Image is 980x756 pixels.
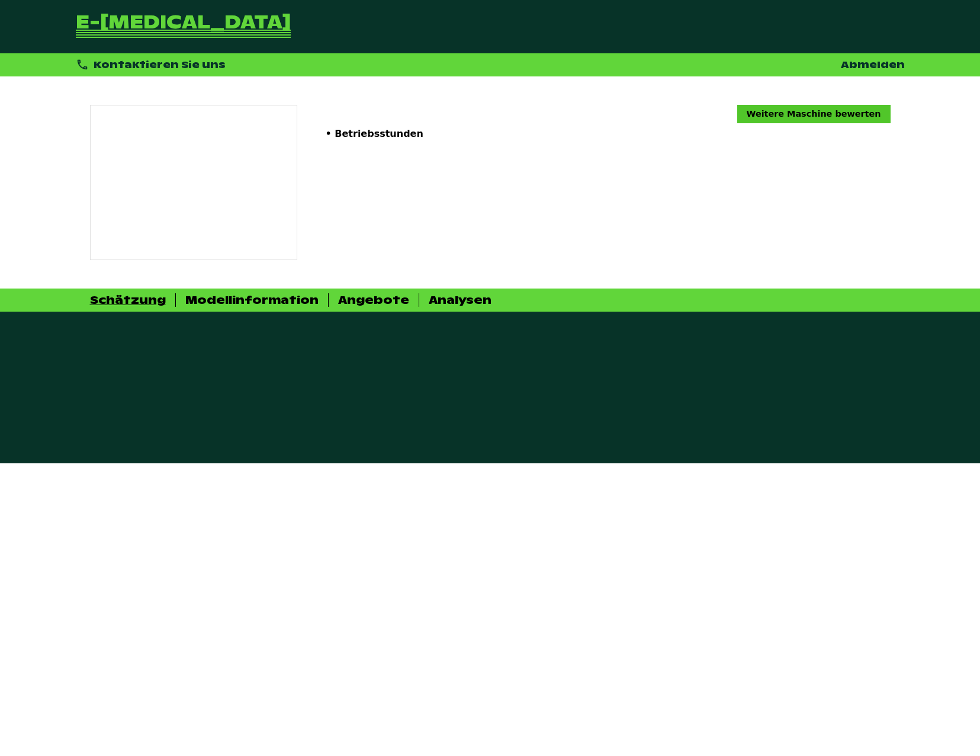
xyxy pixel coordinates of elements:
div: Schätzung [90,293,166,307]
div: Analysen [429,293,491,307]
a: Zurück zur Startseite [76,14,291,39]
div: Angebote [338,293,409,307]
div: Modellinformation [185,293,319,307]
a: Abmelden [841,59,905,71]
a: Weitere Maschine bewerten [737,105,891,123]
div: Kontaktieren Sie uns [76,58,226,72]
p: • Betriebsstunden [326,128,891,139]
span: Kontaktieren Sie uns [94,59,226,71]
